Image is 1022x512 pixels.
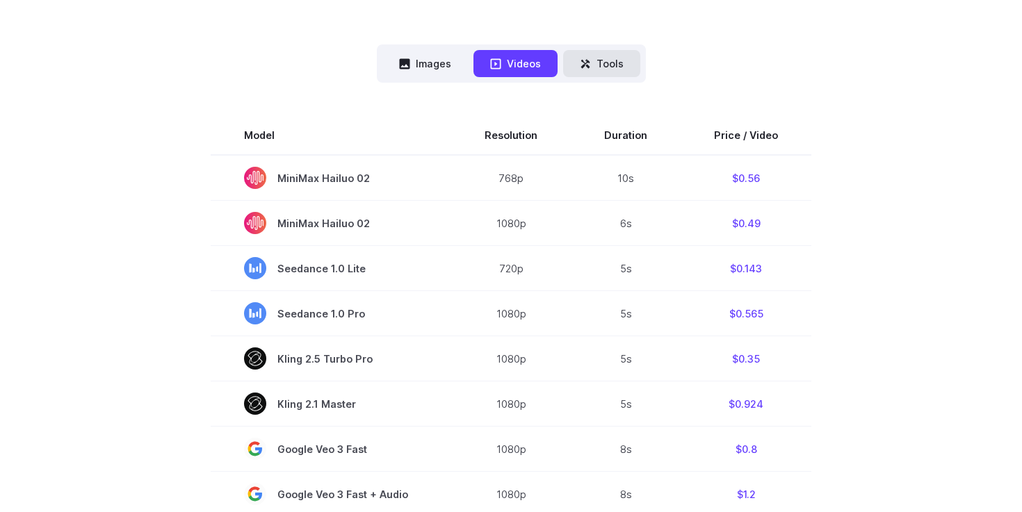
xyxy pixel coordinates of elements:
[681,155,811,201] td: $0.56
[451,201,571,246] td: 1080p
[244,347,418,370] span: Kling 2.5 Turbo Pro
[451,381,571,427] td: 1080p
[451,246,571,291] td: 720p
[451,427,571,472] td: 1080p
[244,302,418,324] span: Seedance 1.0 Pro
[244,167,418,189] span: MiniMax Hailuo 02
[563,50,640,77] button: Tools
[451,116,571,155] th: Resolution
[571,291,681,336] td: 5s
[681,116,811,155] th: Price / Video
[571,201,681,246] td: 6s
[681,381,811,427] td: $0.924
[244,212,418,234] span: MiniMax Hailuo 02
[681,291,811,336] td: $0.565
[571,116,681,155] th: Duration
[382,50,468,77] button: Images
[451,291,571,336] td: 1080p
[571,155,681,201] td: 10s
[681,427,811,472] td: $0.8
[451,155,571,201] td: 768p
[244,438,418,460] span: Google Veo 3 Fast
[244,483,418,505] span: Google Veo 3 Fast + Audio
[571,336,681,381] td: 5s
[473,50,558,77] button: Videos
[681,336,811,381] td: $0.35
[244,393,418,415] span: Kling 2.1 Master
[211,116,451,155] th: Model
[681,246,811,291] td: $0.143
[681,201,811,246] td: $0.49
[451,336,571,381] td: 1080p
[571,246,681,291] td: 5s
[244,257,418,279] span: Seedance 1.0 Lite
[571,381,681,427] td: 5s
[571,427,681,472] td: 8s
